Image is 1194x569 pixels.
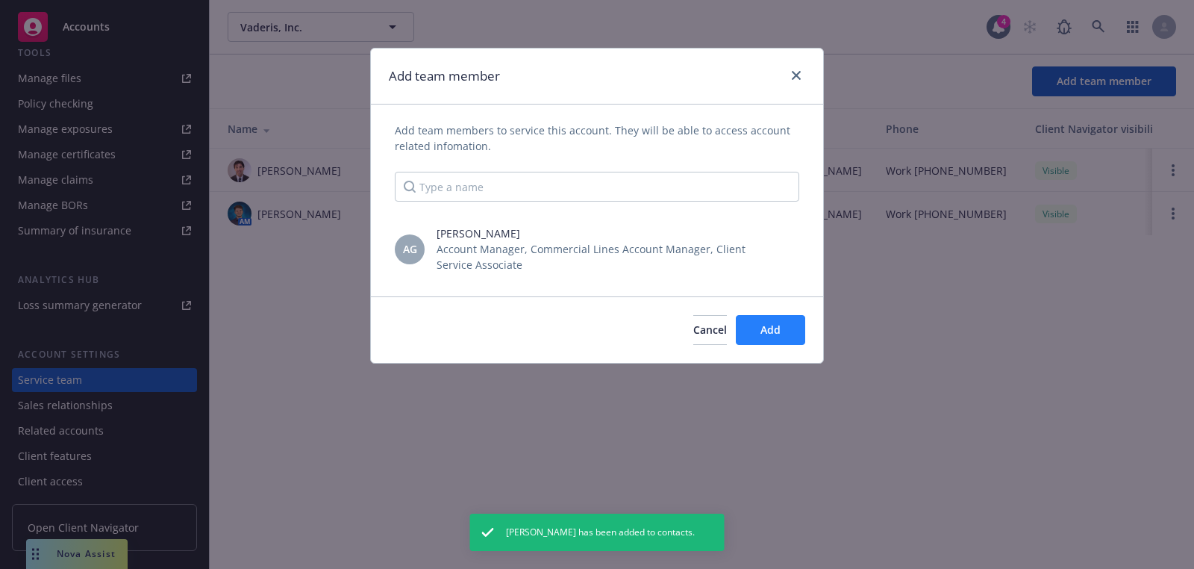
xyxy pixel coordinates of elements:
[693,315,727,345] button: Cancel
[506,526,695,539] span: [PERSON_NAME] has been added to contacts.
[403,241,417,257] span: AG
[437,226,769,241] span: [PERSON_NAME]
[437,241,769,273] span: Account Manager, Commercial Lines Account Manager, Client Service Associate
[395,122,799,154] span: Add team members to service this account. They will be able to access account related infomation.
[736,315,805,345] button: Add
[693,323,727,337] span: Cancel
[760,323,781,337] span: Add
[389,66,500,86] h1: Add team member
[395,172,799,202] input: Type a name
[787,66,805,84] a: close
[371,220,823,279] div: AG[PERSON_NAME]Account Manager, Commercial Lines Account Manager, Client Service Associate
